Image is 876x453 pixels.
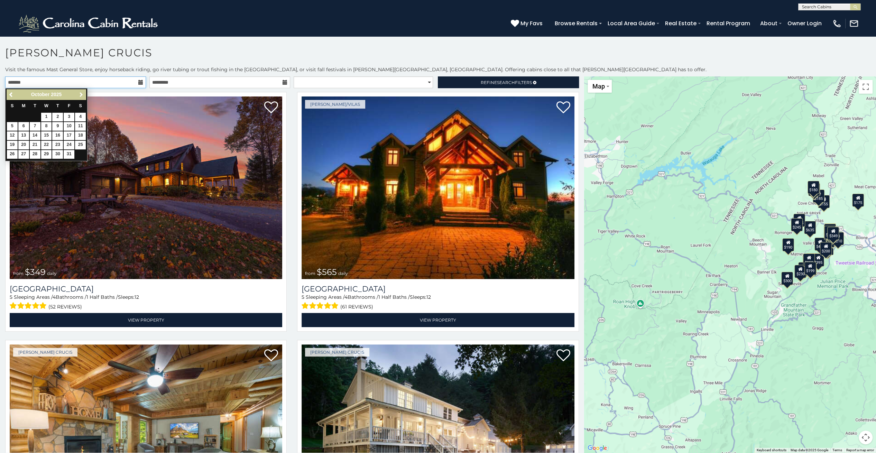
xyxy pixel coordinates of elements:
[827,227,839,240] div: $349
[68,103,71,108] span: Friday
[64,131,74,140] a: 17
[79,103,82,108] span: Saturday
[64,113,74,121] a: 3
[791,448,828,452] span: Map data ©2025 Google
[586,444,609,453] img: Google
[34,103,36,108] span: Tuesday
[813,189,824,203] div: $185
[64,122,74,131] a: 10
[791,218,803,231] div: $245
[10,96,282,279] img: Diamond Creek Lodge
[302,96,574,279] img: Wilderness Lodge
[10,284,282,294] h3: Diamond Creek Lodge
[41,113,52,121] a: 1
[18,122,29,131] a: 6
[41,141,52,149] a: 22
[824,224,836,237] div: $360
[438,76,579,88] a: RefineSearchFilters
[44,103,48,108] span: Wednesday
[48,302,82,311] span: (52 reviews)
[56,103,59,108] span: Thursday
[10,284,282,294] a: [GEOGRAPHIC_DATA]
[305,100,365,109] a: [PERSON_NAME]/Vilas
[7,150,18,159] a: 26
[305,348,369,357] a: [PERSON_NAME] Crucis
[804,262,816,275] div: $199
[30,150,40,159] a: 28
[13,348,77,357] a: [PERSON_NAME] Crucis
[824,223,836,237] div: $565
[135,294,139,300] span: 12
[604,17,658,29] a: Local Area Guide
[804,262,816,276] div: $275
[662,17,700,29] a: Real Estate
[824,224,836,238] div: $525
[18,131,29,140] a: 13
[784,17,825,29] a: Owner Login
[808,181,819,194] div: $180
[824,226,836,239] div: $185
[821,242,833,255] div: $451
[51,92,62,97] span: 2025
[64,150,74,159] a: 31
[497,80,515,85] span: Search
[781,272,793,285] div: $300
[52,122,63,131] a: 9
[757,448,786,453] button: Keyboard shortcuts
[13,271,24,276] span: from
[757,17,781,29] a: About
[852,194,864,207] div: $175
[520,19,543,28] span: My Favs
[9,92,14,98] span: Previous
[75,141,86,149] a: 25
[426,294,431,300] span: 12
[814,238,826,251] div: $410
[782,238,794,251] div: $190
[52,131,63,140] a: 16
[556,101,570,115] a: Add to favorites
[7,141,18,149] a: 19
[302,294,574,311] div: Sleeping Areas / Bathrooms / Sleeps:
[832,448,842,452] a: Terms (opens in new tab)
[30,141,40,149] a: 21
[75,131,86,140] a: 18
[22,103,26,108] span: Monday
[794,265,806,278] div: $230
[556,349,570,363] a: Add to favorites
[317,267,337,277] span: $565
[551,17,601,29] a: Browse Rentals
[588,80,612,93] button: Change map style
[804,221,816,234] div: $635
[41,122,52,131] a: 8
[481,80,532,85] span: Refine Filters
[338,271,348,276] span: daily
[30,131,40,140] a: 14
[75,113,86,121] a: 4
[7,131,18,140] a: 12
[77,90,85,99] a: Next
[47,271,57,276] span: daily
[586,444,609,453] a: Open this area in Google Maps (opens a new window)
[849,19,859,28] img: mail-regular-white.png
[75,122,86,131] a: 11
[859,80,873,94] button: Toggle fullscreen view
[592,83,605,90] span: Map
[302,313,574,327] a: View Property
[10,96,282,279] a: Diamond Creek Lodge from $349 daily
[302,284,574,294] h3: Wilderness Lodge
[10,294,282,311] div: Sleeping Areas / Bathrooms / Sleeps:
[17,13,161,34] img: White-1-2.png
[302,96,574,279] a: Wilderness Lodge from $565 daily
[11,103,13,108] span: Sunday
[832,19,842,28] img: phone-regular-white.png
[344,294,348,300] span: 4
[18,141,29,149] a: 20
[340,302,373,311] span: (61 reviews)
[302,284,574,294] a: [GEOGRAPHIC_DATA]
[820,242,832,255] div: $200
[41,150,52,159] a: 29
[793,214,805,227] div: $305
[31,92,50,97] span: October
[803,253,815,267] div: $250
[52,113,63,121] a: 2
